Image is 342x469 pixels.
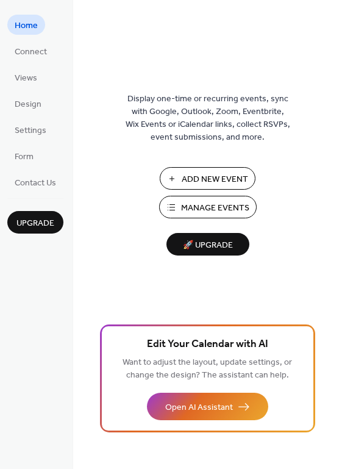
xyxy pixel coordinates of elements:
[159,196,257,218] button: Manage Events
[182,173,248,186] span: Add New Event
[147,393,268,420] button: Open AI Assistant
[123,354,292,384] span: Want to adjust the layout, update settings, or change the design? The assistant can help.
[7,146,41,166] a: Form
[7,93,49,113] a: Design
[126,93,290,144] span: Display one-time or recurring events, sync with Google, Outlook, Zoom, Eventbrite, Wix Events or ...
[174,237,242,254] span: 🚀 Upgrade
[15,72,37,85] span: Views
[160,167,255,190] button: Add New Event
[147,336,268,353] span: Edit Your Calendar with AI
[7,67,45,87] a: Views
[7,211,63,234] button: Upgrade
[15,98,41,111] span: Design
[7,15,45,35] a: Home
[166,233,249,256] button: 🚀 Upgrade
[165,401,233,414] span: Open AI Assistant
[15,46,47,59] span: Connect
[16,217,54,230] span: Upgrade
[7,41,54,61] a: Connect
[15,177,56,190] span: Contact Us
[15,124,46,137] span: Settings
[15,20,38,32] span: Home
[15,151,34,163] span: Form
[7,120,54,140] a: Settings
[181,202,249,215] span: Manage Events
[7,172,63,192] a: Contact Us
